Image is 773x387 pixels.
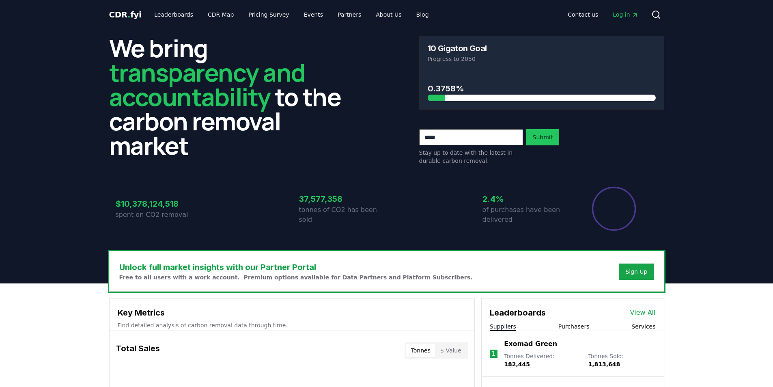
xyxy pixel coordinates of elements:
[109,56,305,113] span: transparency and accountability
[419,149,523,165] p: Stay up to date with the latest in durable carbon removal.
[588,352,655,368] p: Tonnes Sold :
[435,344,466,357] button: $ Value
[482,205,570,225] p: of purchases have been delivered
[428,55,656,63] p: Progress to 2050
[109,10,142,19] span: CDR fyi
[410,7,435,22] a: Blog
[116,342,160,359] h3: Total Sales
[613,11,638,19] span: Log in
[561,7,605,22] a: Contact us
[116,198,203,210] h3: $10,378,124,518
[625,268,647,276] a: Sign Up
[331,7,368,22] a: Partners
[299,193,387,205] h3: 37,577,358
[490,322,516,331] button: Suppliers
[606,7,644,22] a: Log in
[504,361,530,368] span: 182,445
[119,261,473,273] h3: Unlock full market insights with our Partner Portal
[297,7,329,22] a: Events
[558,322,590,331] button: Purchasers
[490,307,546,319] h3: Leaderboards
[242,7,295,22] a: Pricing Survey
[118,321,466,329] p: Find detailed analysis of carbon removal data through time.
[369,7,408,22] a: About Us
[148,7,435,22] nav: Main
[428,82,656,95] h3: 0.3758%
[482,193,570,205] h3: 2.4%
[109,9,142,20] a: CDR.fyi
[491,349,495,359] p: 1
[504,339,557,349] a: Exomad Green
[631,322,655,331] button: Services
[109,36,354,158] h2: We bring to the carbon removal market
[116,210,203,220] p: spent on CO2 removal
[630,308,656,318] a: View All
[299,205,387,225] p: tonnes of CO2 has been sold
[504,352,580,368] p: Tonnes Delivered :
[127,10,130,19] span: .
[619,264,654,280] button: Sign Up
[526,129,560,145] button: Submit
[406,344,435,357] button: Tonnes
[148,7,200,22] a: Leaderboards
[561,7,644,22] nav: Main
[588,361,620,368] span: 1,813,648
[591,186,637,231] div: Percentage of sales delivered
[201,7,240,22] a: CDR Map
[119,273,473,281] p: Free to all users with a work account. Premium options available for Data Partners and Platform S...
[118,307,466,319] h3: Key Metrics
[428,44,487,52] h3: 10 Gigaton Goal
